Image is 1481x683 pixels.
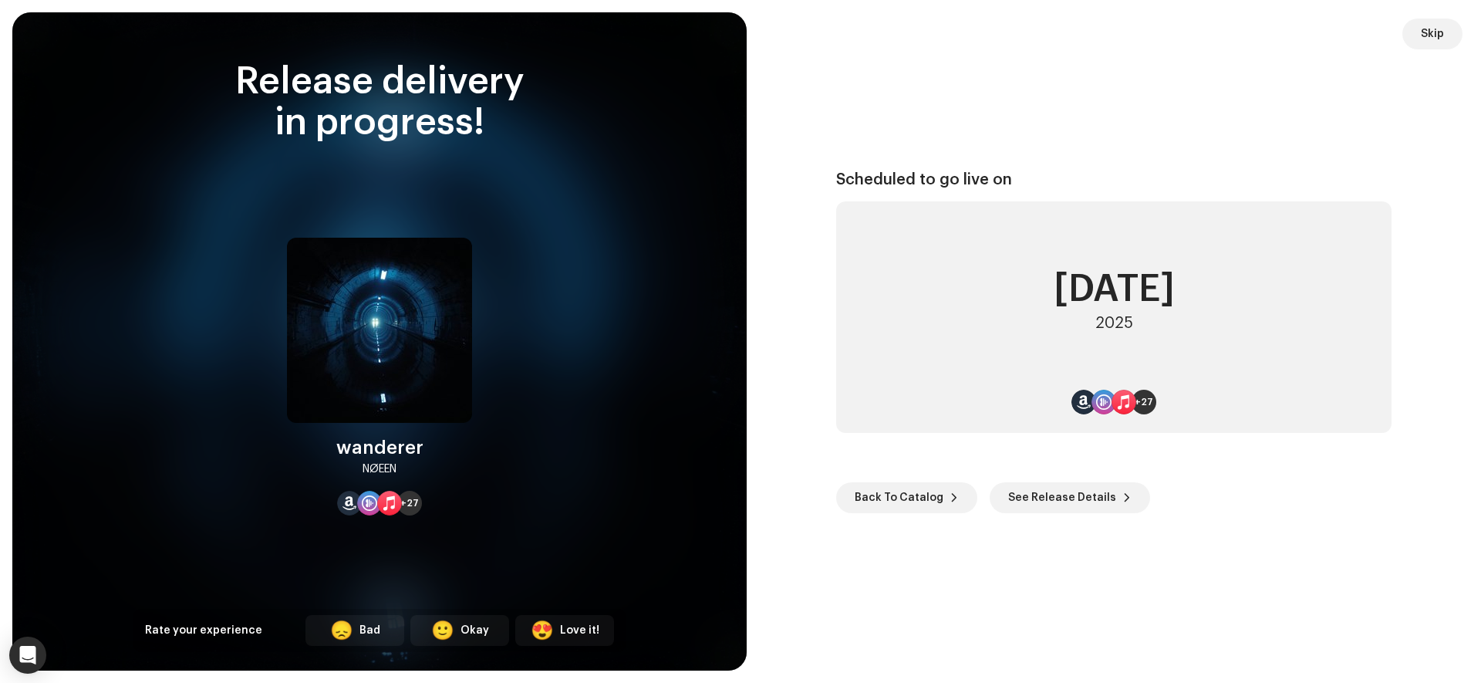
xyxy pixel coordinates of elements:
span: Rate your experience [145,625,262,636]
span: See Release Details [1008,482,1116,513]
button: Back To Catalog [836,482,977,513]
span: Skip [1421,19,1444,49]
div: 2025 [1095,314,1133,333]
div: wanderer [336,435,423,460]
div: Okay [460,623,489,639]
span: +27 [1135,396,1153,408]
div: NØEEN [363,460,396,478]
img: 02ec1a05-28ee-4f76-a828-ead7ff25ebce [287,238,472,423]
div: Scheduled to go live on [836,171,1392,189]
span: +27 [400,497,419,509]
div: Release delivery in progress! [133,62,626,144]
span: Back To Catalog [855,482,943,513]
div: Open Intercom Messenger [9,637,46,674]
div: 😍 [531,621,554,640]
div: Love it! [560,623,599,639]
div: 😞 [330,621,353,640]
div: [DATE] [1054,271,1175,308]
div: Bad [359,623,380,639]
button: See Release Details [990,482,1150,513]
div: 🙂 [431,621,454,640]
button: Skip [1402,19,1462,49]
